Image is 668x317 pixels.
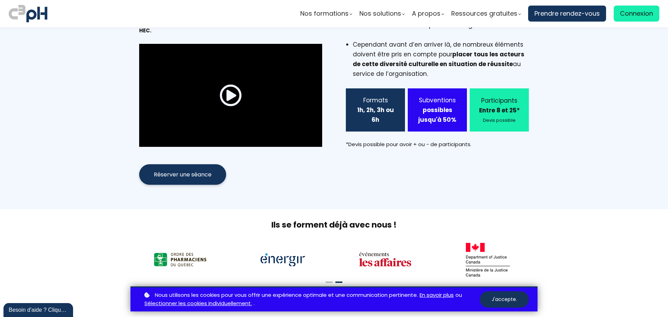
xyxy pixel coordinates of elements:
span: Connexion [620,8,653,19]
a: Connexion [614,6,659,22]
div: Devis possible [478,117,520,124]
span: Nos solutions [359,8,401,19]
div: Subventions [416,95,458,105]
li: Cependant avant d’en arriver là, de nombreux éléments doivent être pris en compte pour au service... [353,40,529,79]
b: placer tous les acteurs de cette diversité culturelle en situation de réussite [353,50,524,68]
a: Prendre rendez-vous [528,6,606,22]
span: Ressources gratuites [451,8,517,19]
b: d’innovation [390,21,429,29]
img: 11df4bfa2365b0fd44dbb0cd08eb3630.png [359,251,411,268]
a: En savoir plus [420,291,454,300]
h2: Ils se forment déjà avec nous ! [130,220,538,230]
span: Nos formations [300,8,349,19]
button: J'accepte. [480,291,529,308]
iframe: chat widget [3,302,74,317]
span: A propos [412,8,440,19]
div: Formats [355,95,396,105]
span: Réserver une séance [154,170,212,179]
a: Sélectionner les cookies individuellement. [144,299,252,308]
img: logo C3PH [9,3,47,24]
span: Prendre rendez-vous [534,8,600,19]
div: *Devis possible pour avoir + ou - de participants. [346,140,529,149]
strong: possibles jusqu'à 50% [418,106,456,124]
b: Entre 8 et 25* [479,106,520,114]
img: 2bf8785f3860482eccf19e7ef0546d2e.png [261,253,305,266]
span: Nous utilisons les cookies pour vous offrir une expérience optimale et une communication pertinente. [155,291,418,300]
button: Réserver une séance [139,164,226,185]
img: a47e6b12867916b6a4438ee949f1e672.png [154,253,206,266]
p: ou . [143,291,480,308]
div: Participants [478,96,520,105]
b: créativité [353,21,383,29]
img: 8b82441872cb63e7a47c2395148b8385.png [466,243,510,277]
b: 1h, 2h, 3h ou 6h [357,106,394,124]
